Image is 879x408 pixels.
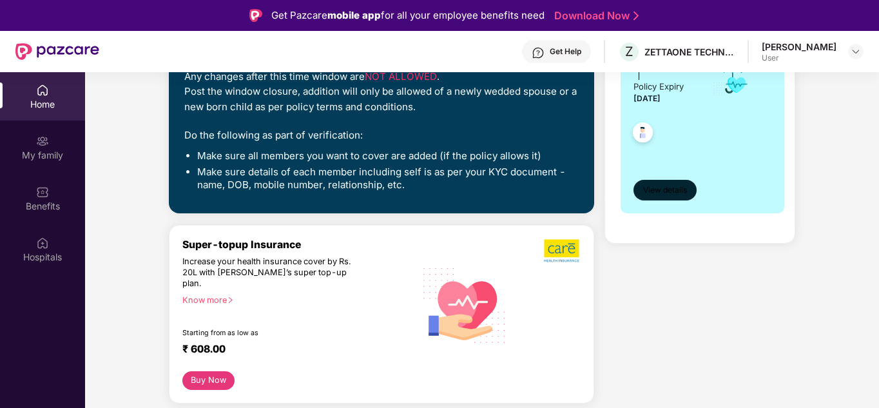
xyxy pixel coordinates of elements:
[249,9,262,22] img: Logo
[633,93,661,103] span: [DATE]
[182,238,415,251] div: Super-topup Insurance
[365,70,437,83] span: NOT ALLOWED
[550,46,581,57] div: Get Help
[415,254,515,355] img: svg+xml;base64,PHN2ZyB4bWxucz0iaHR0cDovL3d3dy53My5vcmcvMjAwMC9zdmciIHhtbG5zOnhsaW5rPSJodHRwOi8vd3...
[182,329,360,338] div: Starting from as low as
[36,84,49,97] img: svg+xml;base64,PHN2ZyBpZD0iSG9tZSIgeG1sbnM9Imh0dHA6Ly93d3cudzMub3JnLzIwMDAvc3ZnIiB3aWR0aD0iMjAiIG...
[633,80,684,93] div: Policy Expiry
[36,135,49,148] img: svg+xml;base64,PHN2ZyB3aWR0aD0iMjAiIGhlaWdodD0iMjAiIHZpZXdCb3g9IjAgMCAyMCAyMCIgZmlsbD0ibm9uZSIgeG...
[271,8,545,23] div: Get Pazcare for all your employee benefits need
[36,237,49,249] img: svg+xml;base64,PHN2ZyBpZD0iSG9zcGl0YWxzIiB4bWxucz0iaHR0cDovL3d3dy53My5vcmcvMjAwMC9zdmciIHdpZHRoPS...
[182,257,359,289] div: Increase your health insurance cover by Rs. 20L with [PERSON_NAME]’s super top-up plan.
[625,44,633,59] span: Z
[633,9,639,23] img: Stroke
[184,69,579,115] div: Any changes after this time window are . Post the window closure, addition will only be allowed o...
[643,184,687,197] span: View details
[182,295,407,304] div: Know more
[633,180,697,200] button: View details
[182,343,402,358] div: ₹ 608.00
[851,46,861,57] img: svg+xml;base64,PHN2ZyBpZD0iRHJvcGRvd24tMzJ4MzIiIHhtbG5zPSJodHRwOi8vd3d3LnczLm9yZy8yMDAwL3N2ZyIgd2...
[36,186,49,199] img: svg+xml;base64,PHN2ZyBpZD0iQmVuZWZpdHMiIHhtbG5zPSJodHRwOi8vd3d3LnczLm9yZy8yMDAwL3N2ZyIgd2lkdGg9Ij...
[532,46,545,59] img: svg+xml;base64,PHN2ZyBpZD0iSGVscC0zMngzMiIgeG1sbnM9Imh0dHA6Ly93d3cudzMub3JnLzIwMDAvc3ZnIiB3aWR0aD...
[712,55,754,97] img: icon
[15,43,99,60] img: New Pazcare Logo
[644,46,735,58] div: ZETTAONE TECHNOLOGIES INDIA PRIVATE LIMITED
[544,238,581,263] img: b5dec4f62d2307b9de63beb79f102df3.png
[762,41,836,53] div: [PERSON_NAME]
[197,150,579,162] li: Make sure all members you want to cover are added (if the policy allows it)
[197,166,579,191] li: Make sure details of each member including self is as per your KYC document - name, DOB, mobile n...
[182,371,235,390] button: Buy Now
[627,119,659,150] img: svg+xml;base64,PHN2ZyB4bWxucz0iaHR0cDovL3d3dy53My5vcmcvMjAwMC9zdmciIHdpZHRoPSI0OC45NDMiIGhlaWdodD...
[227,296,234,304] span: right
[554,9,635,23] a: Download Now
[762,53,836,63] div: User
[327,9,381,21] strong: mobile app
[184,128,579,143] div: Do the following as part of verification:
